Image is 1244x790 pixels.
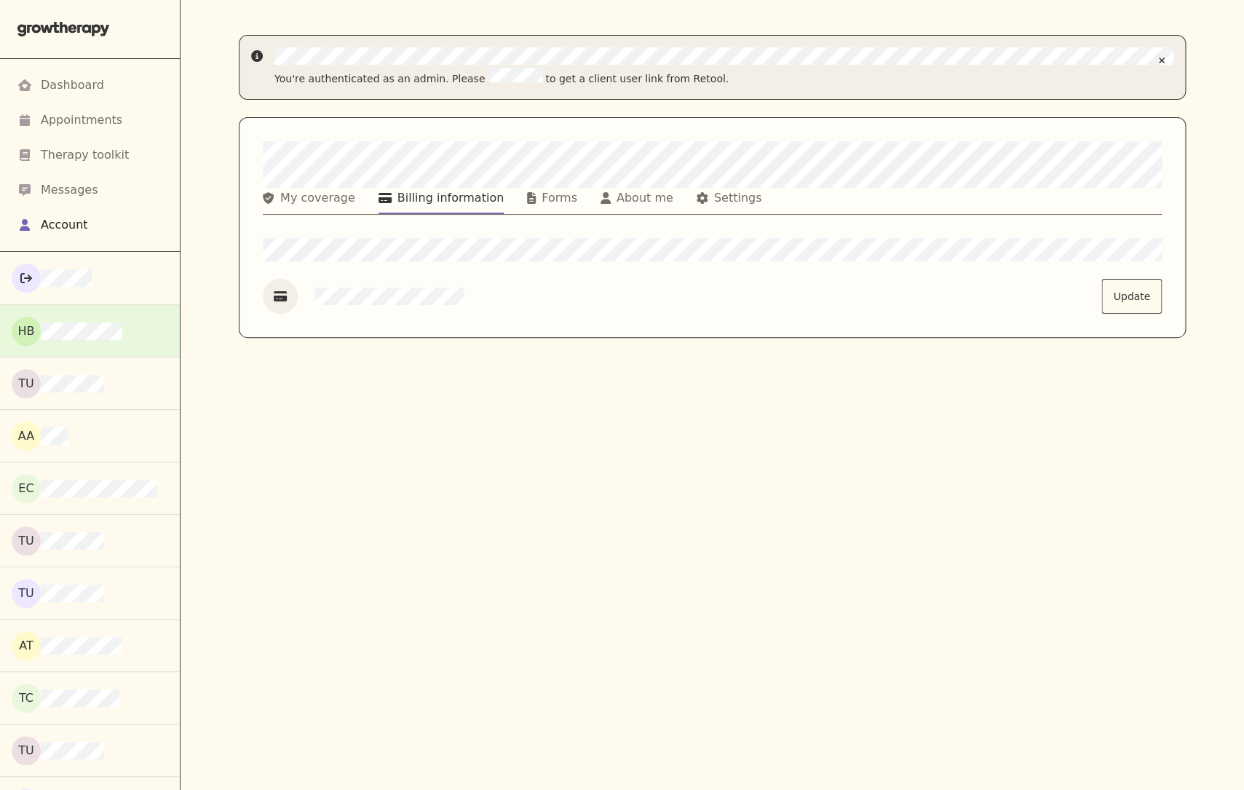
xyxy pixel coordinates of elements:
[12,736,41,765] div: TU
[41,76,104,94] div: Dashboard
[12,526,41,556] div: TU
[17,22,110,36] img: Grow Therapy
[41,181,98,199] div: Messages
[12,317,41,346] div: HB
[41,111,122,129] div: Appointments
[12,579,41,608] div: TU
[697,188,762,214] button: Settings
[542,189,577,207] div: Forms
[41,216,88,234] div: Account
[12,422,41,451] div: aa
[280,189,355,207] div: My coverage
[1150,47,1173,74] button: Close alert
[1101,279,1162,314] button: Update
[17,138,162,173] a: Therapy toolkit
[617,189,673,207] div: About me
[601,188,673,214] button: About me
[12,631,41,660] div: AT
[17,173,162,208] a: Messages
[41,146,129,164] div: Therapy toolkit
[17,103,162,138] a: Appointments
[379,188,504,214] button: Billing information
[263,188,355,214] button: My coverage
[527,188,577,214] button: Forms
[714,189,762,207] div: Settings
[12,474,41,503] div: EC
[12,684,41,713] div: tc
[12,369,41,398] div: TU
[397,189,504,207] div: Billing information
[17,208,162,242] a: Account
[17,68,162,103] a: Dashboard
[274,68,1173,87] div: You're authenticated as an admin. Please to get a client user link from Retool.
